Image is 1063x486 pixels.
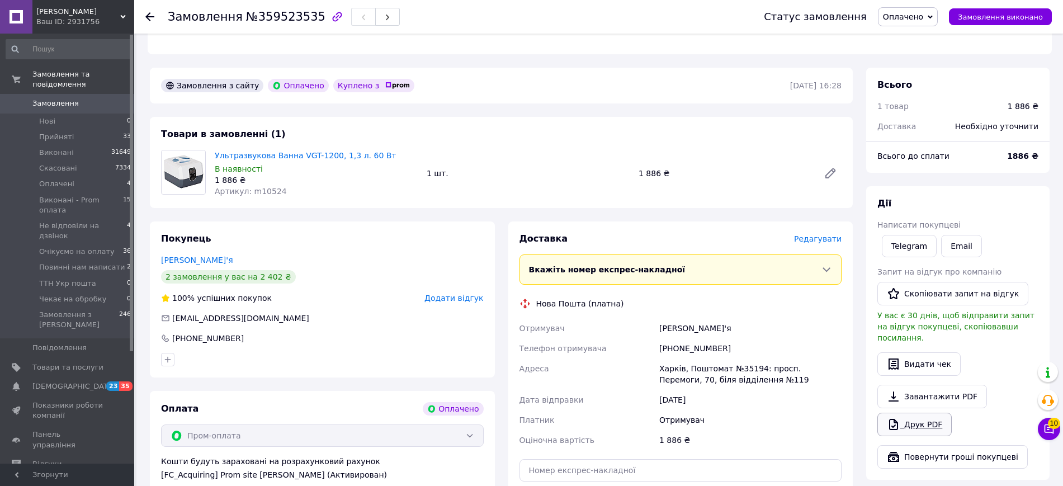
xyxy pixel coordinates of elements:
a: Ультразвукова Ванна VGT-1200, 1,3 л. 60 Вт [215,151,396,160]
span: Отримувач [519,324,565,333]
span: Написати покупцеві [877,220,961,229]
span: Додати відгук [424,294,483,303]
span: Адреса [519,364,549,373]
span: У вас є 30 днів, щоб відправити запит на відгук покупцеві, скопіювавши посилання. [877,311,1034,342]
div: Кошти будуть зараховані на розрахунковий рахунок [161,456,484,480]
b: 1886 ₴ [1007,152,1038,161]
a: Друк PDF [877,413,952,436]
span: Знайди Дешевше [36,7,120,17]
img: prom [385,82,410,89]
span: Редагувати [794,234,842,243]
span: Всього до сплати [877,152,949,161]
span: Замовлення з [PERSON_NAME] [39,310,119,330]
span: Доставка [877,122,916,131]
span: Виконані - Prom оплата [39,195,123,215]
span: 36 [123,247,131,257]
div: Ваш ID: 2931756 [36,17,134,27]
span: Очікуємо на оплату [39,247,115,257]
div: [PERSON_NAME]'я [657,318,844,338]
span: Замовлення [168,10,243,23]
span: 31649 [111,148,131,158]
span: [EMAIL_ADDRESS][DOMAIN_NAME] [172,314,309,323]
div: [DATE] [657,390,844,410]
span: 33 [123,132,131,142]
span: Відгуки [32,459,62,469]
span: 100% [172,294,195,303]
span: Артикул: m10524 [215,187,287,196]
time: [DATE] 16:28 [790,81,842,90]
span: Платник [519,416,555,424]
span: Повинні нам написати [39,262,125,272]
input: Пошук [6,39,132,59]
img: Ультразвукова Ванна VGT-1200, 1,3 л. 60 Вт [162,150,205,194]
span: Дії [877,198,891,209]
span: В наявності [215,164,263,173]
span: 23 [106,381,119,391]
span: Повідомлення [32,343,87,353]
span: Вкажіть номер експрес-накладної [529,265,686,274]
div: Харків, Поштомат №35194: просп. Перемоги, 70, біля відділення №119 [657,358,844,390]
span: Доставка [519,233,568,244]
div: 1 886 ₴ [657,430,844,450]
span: Товари та послуги [32,362,103,372]
span: Телефон отримувача [519,344,607,353]
span: Всього [877,79,912,90]
span: 246 [119,310,131,330]
span: 7334 [115,163,131,173]
div: 1 886 ₴ [215,174,418,186]
span: 1 товар [877,102,909,111]
span: Показники роботи компанії [32,400,103,421]
span: Дата відправки [519,395,584,404]
span: Не відповіли на дзвінок [39,221,127,241]
span: Замовлення виконано [958,13,1043,21]
span: 4 [127,221,131,241]
div: 2 замовлення у вас на 2 402 ₴ [161,270,296,284]
button: Замовлення виконано [949,8,1052,25]
div: 1 886 ₴ [1008,101,1038,112]
span: Нові [39,116,55,126]
span: 0 [127,279,131,289]
span: 0 [127,116,131,126]
div: 1 886 ₴ [634,166,815,181]
span: Скасовані [39,163,77,173]
span: Оплачено [883,12,923,21]
span: Товари в замовленні (1) [161,129,286,139]
span: 10 [1048,418,1060,429]
span: Виконані [39,148,74,158]
span: Запит на відгук про компанію [877,267,1001,276]
div: Необхідно уточнити [948,114,1045,139]
a: Редагувати [819,162,842,185]
span: Оціночна вартість [519,436,594,445]
div: [FC_Acquiring] Prom site [PERSON_NAME] (Активирован) [161,469,484,480]
button: Email [941,235,982,257]
span: Чекає на обробку [39,294,106,304]
span: 0 [127,294,131,304]
div: [PHONE_NUMBER] [657,338,844,358]
a: Telegram [882,235,937,257]
span: 35 [119,381,132,391]
span: [DEMOGRAPHIC_DATA] [32,381,115,391]
div: [PHONE_NUMBER] [171,333,245,344]
button: Видати чек [877,352,961,376]
span: Оплата [161,403,199,414]
div: Статус замовлення [764,11,867,22]
span: Оплачені [39,179,74,189]
span: Прийняті [39,132,74,142]
button: Чат з покупцем10 [1038,418,1060,440]
input: Номер експрес-накладної [519,459,842,482]
button: Скопіювати запит на відгук [877,282,1028,305]
span: Покупець [161,233,211,244]
div: 1 шт. [422,166,634,181]
span: Замовлення та повідомлення [32,69,134,89]
span: 4 [127,179,131,189]
span: 15 [123,195,131,215]
div: Повернутися назад [145,11,154,22]
div: Нова Пошта (платна) [533,298,627,309]
div: успішних покупок [161,292,272,304]
div: Куплено з [333,79,415,92]
div: Замовлення з сайту [161,79,263,92]
span: Замовлення [32,98,79,108]
button: Повернути гроші покупцеві [877,445,1028,469]
span: ТТН Укр пошта [39,279,96,289]
span: 2 [127,262,131,272]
